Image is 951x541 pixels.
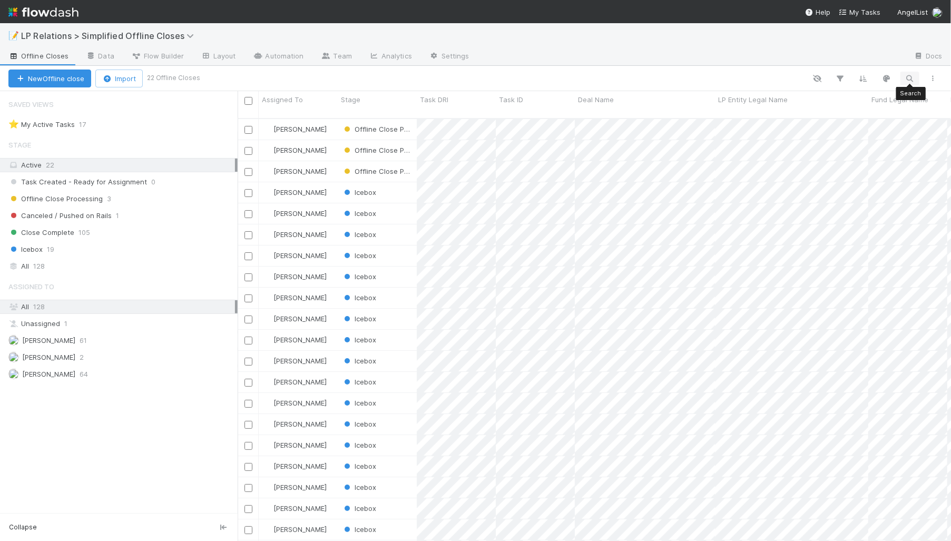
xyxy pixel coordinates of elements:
[718,94,788,105] span: LP Entity Legal Name
[342,399,376,407] span: Icebox
[244,210,252,218] input: Toggle Row Selected
[244,273,252,281] input: Toggle Row Selected
[342,230,376,239] span: Icebox
[263,209,272,218] img: avatar_6177bb6d-328c-44fd-b6eb-4ffceaabafa4.png
[273,272,327,281] span: [PERSON_NAME]
[342,420,376,428] span: Icebox
[95,70,143,87] button: Import
[342,187,376,198] div: Icebox
[342,335,376,345] div: Icebox
[263,313,327,324] div: [PERSON_NAME]
[244,168,252,176] input: Toggle Row Selected
[244,97,252,105] input: Toggle All Rows Selected
[147,73,200,83] small: 22 Offline Closes
[342,336,376,344] span: Icebox
[263,336,272,344] img: avatar_6177bb6d-328c-44fd-b6eb-4ffceaabafa4.png
[263,229,327,240] div: [PERSON_NAME]
[263,208,327,219] div: [PERSON_NAME]
[22,353,75,361] span: [PERSON_NAME]
[342,145,411,155] div: Offline Close Processing
[80,334,87,347] span: 61
[8,300,235,313] div: All
[8,317,235,330] div: Unassigned
[897,8,928,16] span: AngelList
[8,226,74,239] span: Close Complete
[131,51,184,61] span: Flow Builder
[263,462,272,470] img: avatar_26a72cff-d2f6-445f-be4d-79d164590882.png
[263,230,272,239] img: avatar_218ae7b5-dcd5-4ccc-b5d5-7cc00ae2934f.png
[342,441,376,449] span: Icebox
[8,3,79,21] img: logo-inverted-e16ddd16eac7371096b0.svg
[244,48,312,65] a: Automation
[8,159,235,172] div: Active
[263,377,327,387] div: [PERSON_NAME]
[342,271,376,282] div: Icebox
[33,302,45,311] span: 128
[263,483,272,491] img: avatar_6177bb6d-328c-44fd-b6eb-4ffceaabafa4.png
[342,462,376,470] span: Icebox
[8,70,91,87] button: NewOffline close
[244,126,252,134] input: Toggle Row Selected
[342,313,376,324] div: Icebox
[273,336,327,344] span: [PERSON_NAME]
[263,188,272,196] img: avatar_6177bb6d-328c-44fd-b6eb-4ffceaabafa4.png
[273,378,327,386] span: [PERSON_NAME]
[342,125,436,133] span: Offline Close Processing
[244,316,252,323] input: Toggle Row Selected
[244,358,252,366] input: Toggle Row Selected
[342,314,376,323] span: Icebox
[342,357,376,365] span: Icebox
[263,357,272,365] img: avatar_6177bb6d-328c-44fd-b6eb-4ffceaabafa4.png
[33,260,45,273] span: 128
[342,378,376,386] span: Icebox
[8,118,75,131] div: My Active Tasks
[8,243,43,256] span: Icebox
[342,292,376,303] div: Icebox
[263,440,327,450] div: [PERSON_NAME]
[273,462,327,470] span: [PERSON_NAME]
[273,230,327,239] span: [PERSON_NAME]
[839,8,880,16] span: My Tasks
[263,441,272,449] img: avatar_6177bb6d-328c-44fd-b6eb-4ffceaabafa4.png
[342,209,376,218] span: Icebox
[263,399,272,407] img: avatar_6177bb6d-328c-44fd-b6eb-4ffceaabafa4.png
[273,357,327,365] span: [PERSON_NAME]
[8,175,147,189] span: Task Created - Ready for Assignment
[273,504,327,513] span: [PERSON_NAME]
[46,161,54,169] span: 22
[273,314,327,323] span: [PERSON_NAME]
[499,94,523,105] span: Task ID
[273,146,327,154] span: [PERSON_NAME]
[342,188,376,196] span: Icebox
[263,420,272,428] img: avatar_6177bb6d-328c-44fd-b6eb-4ffceaabafa4.png
[342,356,376,366] div: Icebox
[8,209,112,222] span: Canceled / Pushed on Rails
[244,484,252,492] input: Toggle Row Selected
[8,94,54,115] span: Saved Views
[342,398,376,408] div: Icebox
[905,48,951,65] a: Docs
[263,251,272,260] img: avatar_6177bb6d-328c-44fd-b6eb-4ffceaabafa4.png
[8,134,31,155] span: Stage
[342,419,376,429] div: Icebox
[273,188,327,196] span: [PERSON_NAME]
[263,482,327,493] div: [PERSON_NAME]
[342,377,376,387] div: Icebox
[8,192,103,205] span: Offline Close Processing
[244,526,252,534] input: Toggle Row Selected
[263,146,272,154] img: avatar_6177bb6d-328c-44fd-b6eb-4ffceaabafa4.png
[273,293,327,302] span: [PERSON_NAME]
[77,48,122,65] a: Data
[263,419,327,429] div: [PERSON_NAME]
[21,31,199,41] span: LP Relations > Simplified Offline Closes
[244,294,252,302] input: Toggle Row Selected
[263,124,327,134] div: [PERSON_NAME]
[342,503,376,514] div: Icebox
[273,483,327,491] span: [PERSON_NAME]
[263,250,327,261] div: [PERSON_NAME]
[342,525,376,534] span: Icebox
[342,272,376,281] span: Icebox
[263,461,327,471] div: [PERSON_NAME]
[8,31,19,40] span: 📝
[420,94,448,105] span: Task DRI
